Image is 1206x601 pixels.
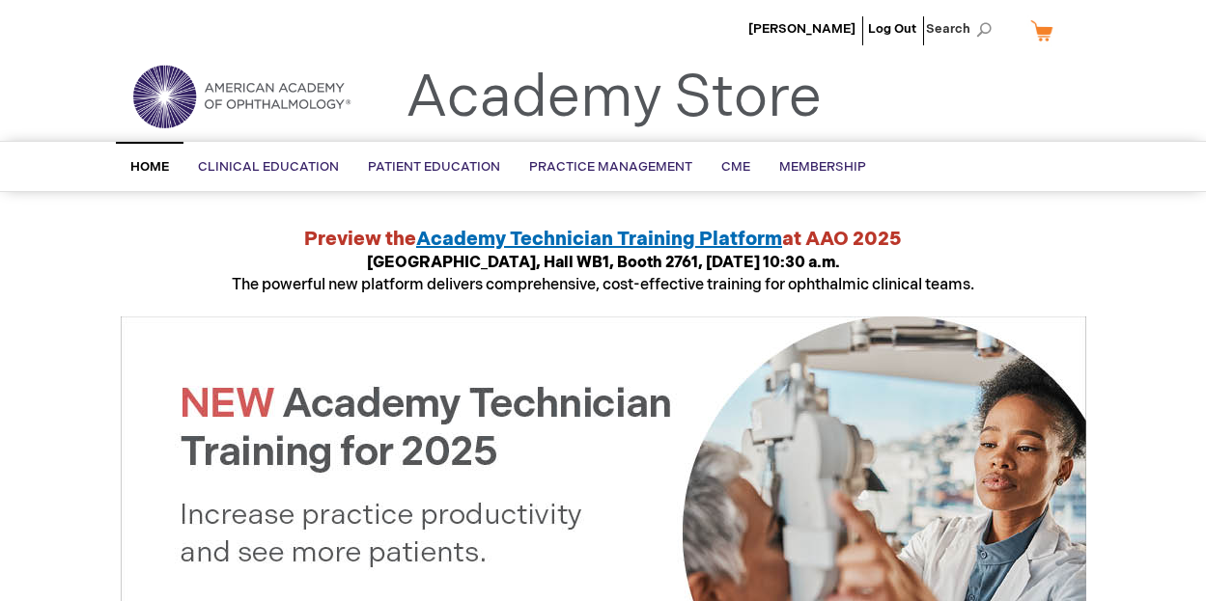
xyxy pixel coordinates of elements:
span: The powerful new platform delivers comprehensive, cost-effective training for ophthalmic clinical... [232,254,974,294]
span: Home [130,159,169,175]
strong: [GEOGRAPHIC_DATA], Hall WB1, Booth 2761, [DATE] 10:30 a.m. [367,254,840,272]
span: CME [721,159,750,175]
strong: Preview the at AAO 2025 [304,228,902,251]
span: Membership [779,159,866,175]
span: Clinical Education [198,159,339,175]
a: Academy Technician Training Platform [416,228,782,251]
span: Search [926,10,999,48]
a: [PERSON_NAME] [748,21,855,37]
span: Practice Management [529,159,692,175]
a: Academy Store [406,64,822,133]
span: Patient Education [368,159,500,175]
a: Log Out [868,21,916,37]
